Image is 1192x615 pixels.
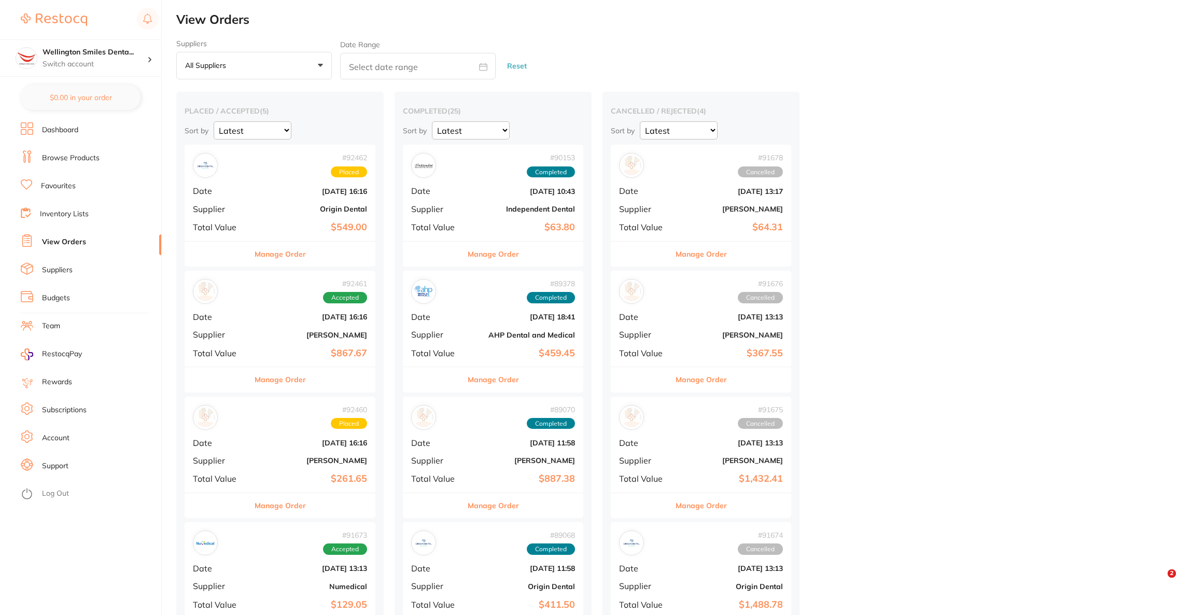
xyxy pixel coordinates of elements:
span: Placed [331,418,367,429]
span: Supplier [193,581,248,591]
span: Supplier [193,204,248,214]
b: [PERSON_NAME] [257,331,367,339]
p: All suppliers [185,61,230,70]
img: Adam Dental [195,408,215,427]
b: [DATE] 13:13 [679,439,783,447]
b: $64.31 [679,222,783,233]
span: Supplier [619,330,671,339]
b: [DATE] 16:16 [257,313,367,321]
span: Cancelled [738,166,783,178]
span: Total Value [193,222,248,232]
span: Supplier [193,330,248,339]
b: $63.80 [471,222,575,233]
img: Origin Dental [414,533,433,553]
input: Select date range [340,53,496,79]
h2: View Orders [176,12,1192,27]
span: Total Value [411,348,463,358]
span: Date [619,564,671,573]
span: Supplier [411,330,463,339]
b: [DATE] 11:58 [471,564,575,572]
span: Supplier [193,456,248,465]
p: Switch account [43,59,147,69]
b: $459.45 [471,348,575,359]
a: Suppliers [42,265,73,275]
span: Date [619,186,671,195]
b: [DATE] 10:43 [471,187,575,195]
button: Manage Order [676,367,727,392]
span: # 91674 [738,531,783,539]
b: $867.67 [257,348,367,359]
a: Team [42,321,60,331]
b: $129.05 [257,599,367,610]
span: Accepted [323,543,367,555]
span: # 92462 [331,153,367,162]
h2: cancelled / rejected ( 4 ) [611,106,791,116]
b: [PERSON_NAME] [679,331,783,339]
span: Cancelled [738,292,783,303]
a: Inventory Lists [40,209,89,219]
b: $549.00 [257,222,367,233]
a: Log Out [42,488,69,499]
a: Budgets [42,293,70,303]
span: Completed [527,418,575,429]
button: Manage Order [468,367,519,392]
img: Origin Dental [622,533,641,553]
label: Suppliers [176,39,332,48]
span: Supplier [411,204,463,214]
div: Adam Dental#92460PlacedDate[DATE] 16:16Supplier[PERSON_NAME]Total Value$261.65Manage Order [185,397,375,519]
span: Total Value [411,474,463,483]
b: Origin Dental [471,582,575,591]
a: Favourites [41,181,76,191]
img: Restocq Logo [21,13,87,26]
b: [DATE] 13:13 [257,564,367,572]
span: Placed [331,166,367,178]
h2: placed / accepted ( 5 ) [185,106,375,116]
span: Completed [527,292,575,303]
span: Date [619,312,671,322]
b: $261.65 [257,473,367,484]
a: Restocq Logo [21,8,87,32]
span: Date [193,438,248,448]
span: Date [193,186,248,195]
span: Date [193,564,248,573]
a: Account [42,433,69,443]
b: $1,432.41 [679,473,783,484]
b: [DATE] 16:16 [257,439,367,447]
span: # 89378 [527,279,575,288]
b: $411.50 [471,599,575,610]
span: Date [411,312,463,322]
span: # 91675 [738,406,783,414]
img: RestocqPay [21,348,33,360]
p: Sort by [403,126,427,135]
span: Accepted [323,292,367,303]
img: Origin Dental [195,156,215,175]
span: Supplier [411,456,463,465]
img: Numedical [195,533,215,553]
span: # 91676 [738,279,783,288]
span: Date [619,438,671,448]
button: Reset [504,52,530,80]
b: Independent Dental [471,205,575,213]
span: Total Value [193,474,248,483]
a: View Orders [42,237,86,247]
span: Cancelled [738,543,783,555]
button: Log Out [21,486,158,502]
button: $0.00 in your order [21,85,141,110]
button: All suppliers [176,52,332,80]
a: RestocqPay [21,348,82,360]
span: # 90153 [527,153,575,162]
span: Supplier [619,456,671,465]
img: Henry Schein Halas [622,408,641,427]
img: AHP Dental and Medical [414,282,433,301]
img: Wellington Smiles Dental [16,48,37,68]
span: Supplier [411,581,463,591]
span: Total Value [193,348,248,358]
span: Date [411,438,463,448]
span: Total Value [411,600,463,609]
span: Supplier [619,581,671,591]
h2: completed ( 25 ) [403,106,583,116]
span: # 91678 [738,153,783,162]
span: # 89068 [527,531,575,539]
span: # 89070 [527,406,575,414]
span: Supplier [619,204,671,214]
